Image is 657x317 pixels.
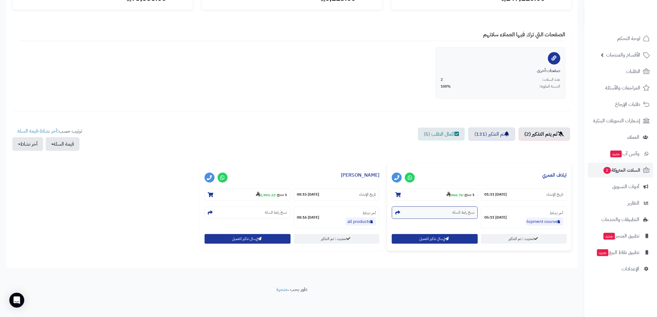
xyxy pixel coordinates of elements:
a: إشعارات التحويلات البنكية [588,113,653,128]
button: آخر نشاط [12,137,43,151]
strong: [DATE] 01:11 [484,192,507,197]
h4: الصفحات التي ترك فيها العملاء سلاتهم [19,31,565,41]
a: أدوات التسويق [588,179,653,194]
a: [PERSON_NAME] [341,171,379,179]
span: التطبيقات والخدمات [602,215,640,224]
span: العملاء [628,133,640,142]
section: نسخ رابط السلة [392,206,478,219]
small: نسخ رابط السلة [265,210,287,215]
span: جديد [597,249,609,256]
span: 2 [441,77,443,82]
span: 2 [604,167,611,174]
span: لوحة التحكم [618,34,641,43]
section: نسخ رابط السلة [205,206,291,219]
a: تحديث : تم التذكير [481,234,567,244]
strong: 1 منتج [464,192,474,198]
strong: 966.76 [446,192,463,198]
small: تاريخ الإنشاء [359,192,376,197]
a: المراجعات والأسئلة [588,80,653,95]
a: تطبيق نقاط البيعجديد [588,245,653,260]
a: اكمال الطلب (5) [418,128,465,141]
a: التطبيقات والخدمات [588,212,653,227]
a: التقارير [588,196,653,211]
a: لم يتم التذكير (2) [519,128,570,141]
a: لوحة التحكم [588,31,653,46]
strong: [DATE] 05:11 [484,215,507,220]
a: وآتس آبجديد [588,146,653,161]
small: آخر نشاط [550,210,564,216]
div: صفحات أخرى [441,68,560,74]
small: نسخ رابط السلة [452,210,474,215]
span: السلات المتروكة [603,166,641,174]
strong: 1 منتج [277,192,287,198]
span: 100% [441,84,451,89]
a: آخر نشاط [40,127,57,135]
small: تاريخ الإنشاء [547,192,564,197]
a: الإعدادات [588,261,653,276]
span: الأقسام والمنتجات [606,51,641,59]
a: متجرة [277,286,288,293]
small: - [446,192,474,198]
a: تطبيق المتجرجديد [588,229,653,243]
span: النسبة المئوية: [540,84,560,89]
span: جديد [604,233,615,240]
span: المراجعات والأسئلة [605,84,641,92]
small: - [256,192,287,198]
button: قيمة السلة [46,137,79,151]
button: إرسال تذكير للعميل [205,234,291,244]
span: وآتس آب [610,149,640,158]
strong: [DATE] 08:16 [297,215,319,220]
a: تم التذكير (131) [469,128,515,141]
span: جديد [610,151,622,157]
a: hr specialist skills development course [526,218,564,226]
span: الإعدادات [622,265,640,273]
button: إرسال تذكير للعميل [392,234,478,244]
a: طلبات الإرجاع [588,97,653,112]
span: أدوات التسويق [613,182,640,191]
strong: 2,903.22 [256,192,276,198]
span: تطبيق نقاط البيع [596,248,640,257]
a: العملاء [588,130,653,145]
small: آخر نشاط [363,210,376,216]
a: ايلاف العمري [542,171,567,179]
a: الطلبات [588,64,653,79]
strong: [DATE] 08:15 [297,192,319,197]
section: 1 منتج-2,903.22 [205,188,291,201]
a: قيمة السلة [17,127,38,135]
a: السلات المتروكة2 [588,163,653,178]
section: 1 منتج-966.76 [392,188,478,201]
span: الطلبات [626,67,641,76]
span: إشعارات التحويلات البنكية [593,116,641,125]
span: التقارير [628,199,640,207]
span: طلبات الإرجاع [615,100,641,109]
a: تحديث : تم التذكير [294,234,380,244]
span: تطبيق المتجر [603,232,640,240]
div: Open Intercom Messenger [9,293,24,308]
span: عدد السلات: [542,77,560,82]
a: all products [346,218,376,226]
ul: ترتيب حسب: - [12,128,82,151]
